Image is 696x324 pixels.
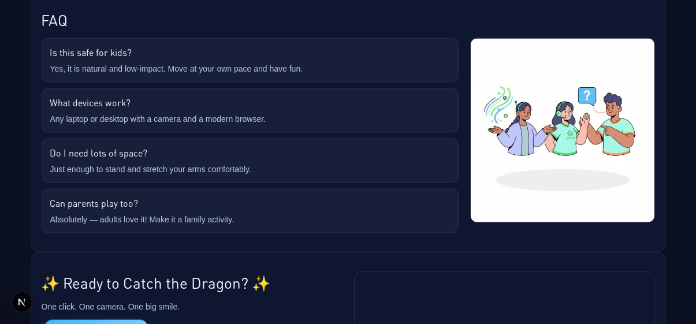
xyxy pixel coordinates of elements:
[42,9,655,31] h2: FAQ
[50,214,450,226] div: Absolutely — adults love it! Make it a family activity.
[50,146,450,160] div: Do I need lots of space?
[42,301,343,313] p: One click. One camera. One big smile.
[50,196,450,210] div: Can parents play too?
[470,38,655,223] img: Support and FAQ assistance
[50,63,450,75] div: Yes, it is natural and low-impact. Move at your own pace and have fun.
[50,46,450,59] div: Is this safe for kids?
[42,271,343,294] h2: ✨ Ready to Catch the Dragon? ✨
[50,163,450,176] div: Just enough to stand and stretch your arms comfortably.
[50,113,450,125] div: Any laptop or desktop with a camera and a modern browser.
[50,96,450,110] div: What devices work?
